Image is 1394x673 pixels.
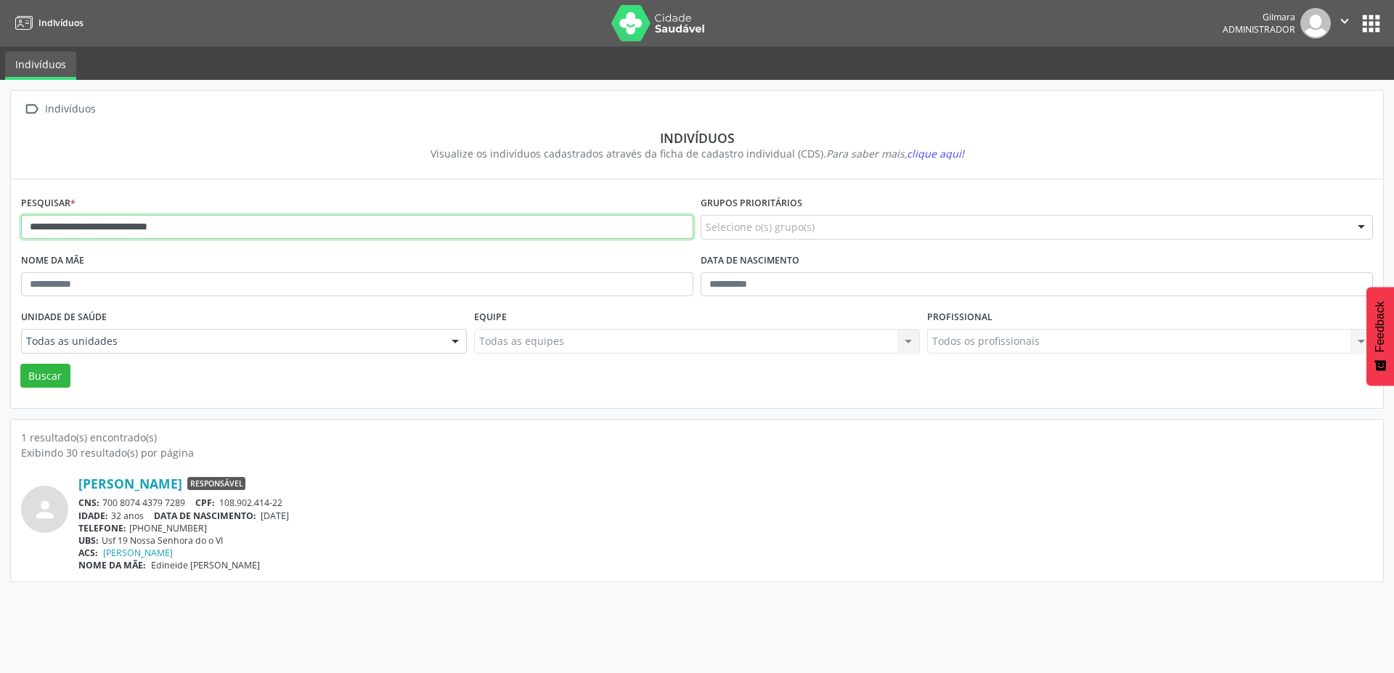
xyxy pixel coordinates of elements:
span: Administrador [1223,23,1295,36]
span: Edineide [PERSON_NAME] [151,559,260,571]
i:  [21,99,42,120]
button:  [1331,8,1358,38]
label: Nome da mãe [21,250,84,272]
i: person [32,497,58,523]
span: clique aqui! [907,147,964,160]
a: Indivíduos [10,11,83,35]
div: Gilmara [1223,11,1295,23]
div: 1 resultado(s) encontrado(s) [21,430,1373,445]
label: Unidade de saúde [21,306,107,329]
span: DATA DE NASCIMENTO: [154,510,256,522]
label: Grupos prioritários [701,192,802,215]
div: Indivíduos [42,99,98,120]
i:  [1337,13,1353,29]
div: Visualize os indivíduos cadastrados através da ficha de cadastro individual (CDS). [31,146,1363,161]
span: NOME DA MÃE: [78,559,146,571]
label: Equipe [474,306,507,329]
span: UBS: [78,534,99,547]
label: Profissional [927,306,992,329]
span: Feedback [1374,301,1387,352]
span: Todas as unidades [26,334,437,348]
button: Feedback - Mostrar pesquisa [1366,287,1394,386]
div: Exibindo 30 resultado(s) por página [21,445,1373,460]
div: 700 8074 4379 7289 [78,497,1373,509]
span: TELEFONE: [78,522,126,534]
span: CNS: [78,497,99,509]
a: [PERSON_NAME] [78,476,182,492]
span: Responsável [187,477,245,490]
div: Indivíduos [31,130,1363,146]
label: Data de nascimento [701,250,799,272]
span: Indivíduos [38,17,83,29]
span: 108.902.414-22 [219,497,282,509]
a: Indivíduos [5,52,76,80]
a: [PERSON_NAME] [103,547,173,559]
img: img [1300,8,1331,38]
div: [PHONE_NUMBER] [78,522,1373,534]
span: IDADE: [78,510,108,522]
button: apps [1358,11,1384,36]
label: Pesquisar [21,192,76,215]
span: ACS: [78,547,98,559]
i: Para saber mais, [826,147,964,160]
span: CPF: [195,497,215,509]
span: Selecione o(s) grupo(s) [706,219,815,234]
div: Usf 19 Nossa Senhora do o VI [78,534,1373,547]
button: Buscar [20,364,70,388]
span: [DATE] [261,510,289,522]
a:  Indivíduos [21,99,98,120]
div: 32 anos [78,510,1373,522]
